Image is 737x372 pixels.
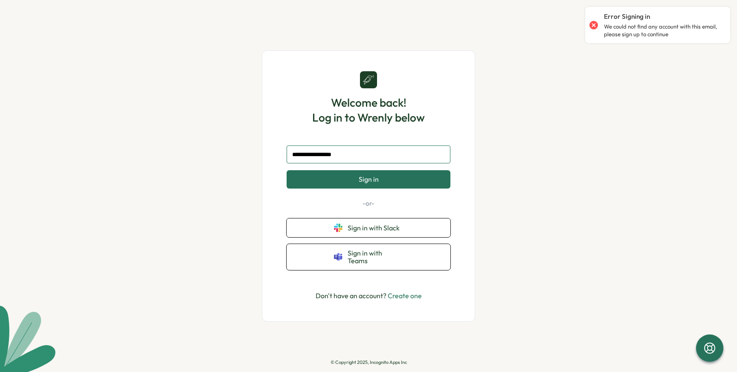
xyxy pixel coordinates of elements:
[312,95,425,125] h1: Welcome back! Log in to Wrenly below
[287,244,450,270] button: Sign in with Teams
[331,360,407,365] p: © Copyright 2025, Incognito Apps Inc
[287,218,450,237] button: Sign in with Slack
[287,170,450,188] button: Sign in
[316,291,422,301] p: Don't have an account?
[287,199,450,208] p: -or-
[604,12,650,21] p: Error Signing in
[604,23,722,38] p: We could not find any account with this email, please sign up to continue
[388,291,422,300] a: Create one
[359,175,379,183] span: Sign in
[348,224,403,232] span: Sign in with Slack
[348,249,403,265] span: Sign in with Teams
